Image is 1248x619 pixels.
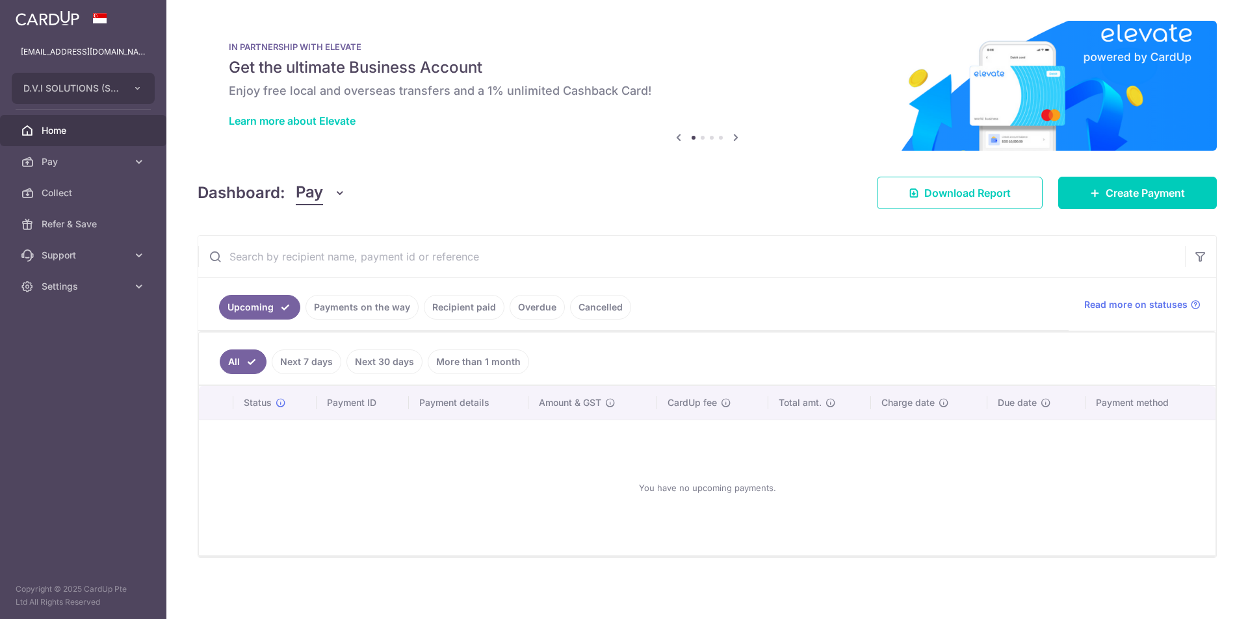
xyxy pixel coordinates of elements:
[198,181,285,205] h4: Dashboard:
[42,218,127,231] span: Refer & Save
[424,295,504,320] a: Recipient paid
[244,396,272,409] span: Status
[16,10,79,26] img: CardUp
[1085,386,1215,420] th: Payment method
[42,280,127,293] span: Settings
[229,83,1186,99] h6: Enjoy free local and overseas transfers and a 1% unlimited Cashback Card!
[198,21,1217,151] img: Renovation banner
[220,349,266,374] a: All
[272,349,341,374] a: Next 7 days
[570,295,631,320] a: Cancelled
[296,181,323,205] span: Pay
[219,295,300,320] a: Upcoming
[42,249,127,262] span: Support
[877,177,1043,209] a: Download Report
[1084,298,1201,311] a: Read more on statuses
[42,124,127,137] span: Home
[317,386,409,420] th: Payment ID
[229,57,1186,78] h5: Get the ultimate Business Account
[998,396,1037,409] span: Due date
[23,82,120,95] span: D.V.I SOLUTIONS (S) PTE. LTD.
[924,185,1011,201] span: Download Report
[42,155,127,168] span: Pay
[510,295,565,320] a: Overdue
[42,186,127,199] span: Collect
[668,396,717,409] span: CardUp fee
[1106,185,1185,201] span: Create Payment
[305,295,419,320] a: Payments on the way
[539,396,601,409] span: Amount & GST
[296,181,346,205] button: Pay
[1058,177,1217,209] a: Create Payment
[214,431,1200,545] div: You have no upcoming payments.
[198,236,1185,277] input: Search by recipient name, payment id or reference
[881,396,935,409] span: Charge date
[229,42,1186,52] p: IN PARTNERSHIP WITH ELEVATE
[21,45,146,58] p: [EMAIL_ADDRESS][DOMAIN_NAME]
[428,349,529,374] a: More than 1 month
[1084,298,1188,311] span: Read more on statuses
[409,386,528,420] th: Payment details
[229,114,356,127] a: Learn more about Elevate
[12,73,155,104] button: D.V.I SOLUTIONS (S) PTE. LTD.
[346,349,422,374] a: Next 30 days
[779,396,822,409] span: Total amt.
